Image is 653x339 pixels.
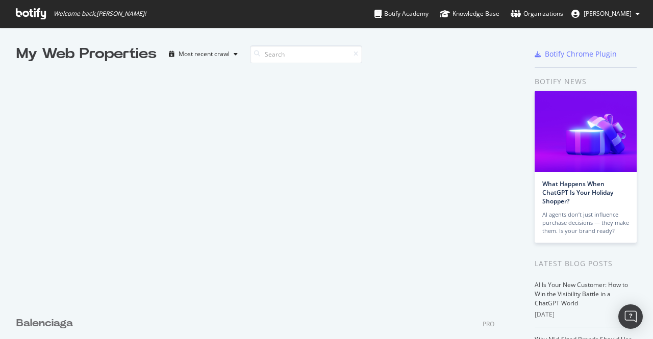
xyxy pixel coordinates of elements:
div: Botify news [535,76,637,87]
div: Open Intercom Messenger [618,304,643,329]
div: [DATE] [535,310,637,319]
a: What Happens When ChatGPT Is Your Holiday Shopper? [542,179,613,205]
span: Sandra Lukijanec [584,9,632,18]
input: Search [250,45,362,63]
div: AI agents don’t just influence purchase decisions — they make them. Is your brand ready? [542,211,629,235]
span: Welcome back, [PERSON_NAME] ! [54,10,146,18]
div: Pro [483,320,494,328]
button: [PERSON_NAME] [563,6,648,22]
div: Organizations [511,9,563,19]
a: Botify Chrome Plugin [535,49,617,59]
a: Balenciaga [16,316,77,331]
div: Botify Chrome Plugin [545,49,617,59]
div: Botify Academy [374,9,429,19]
div: Balenciaga [16,316,73,331]
div: Latest Blog Posts [535,258,637,269]
img: What Happens When ChatGPT Is Your Holiday Shopper? [535,91,637,172]
button: Most recent crawl [165,46,242,62]
div: Knowledge Base [440,9,499,19]
div: Most recent crawl [179,51,230,57]
a: AI Is Your New Customer: How to Win the Visibility Battle in a ChatGPT World [535,280,628,307]
div: My Web Properties [16,44,157,64]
